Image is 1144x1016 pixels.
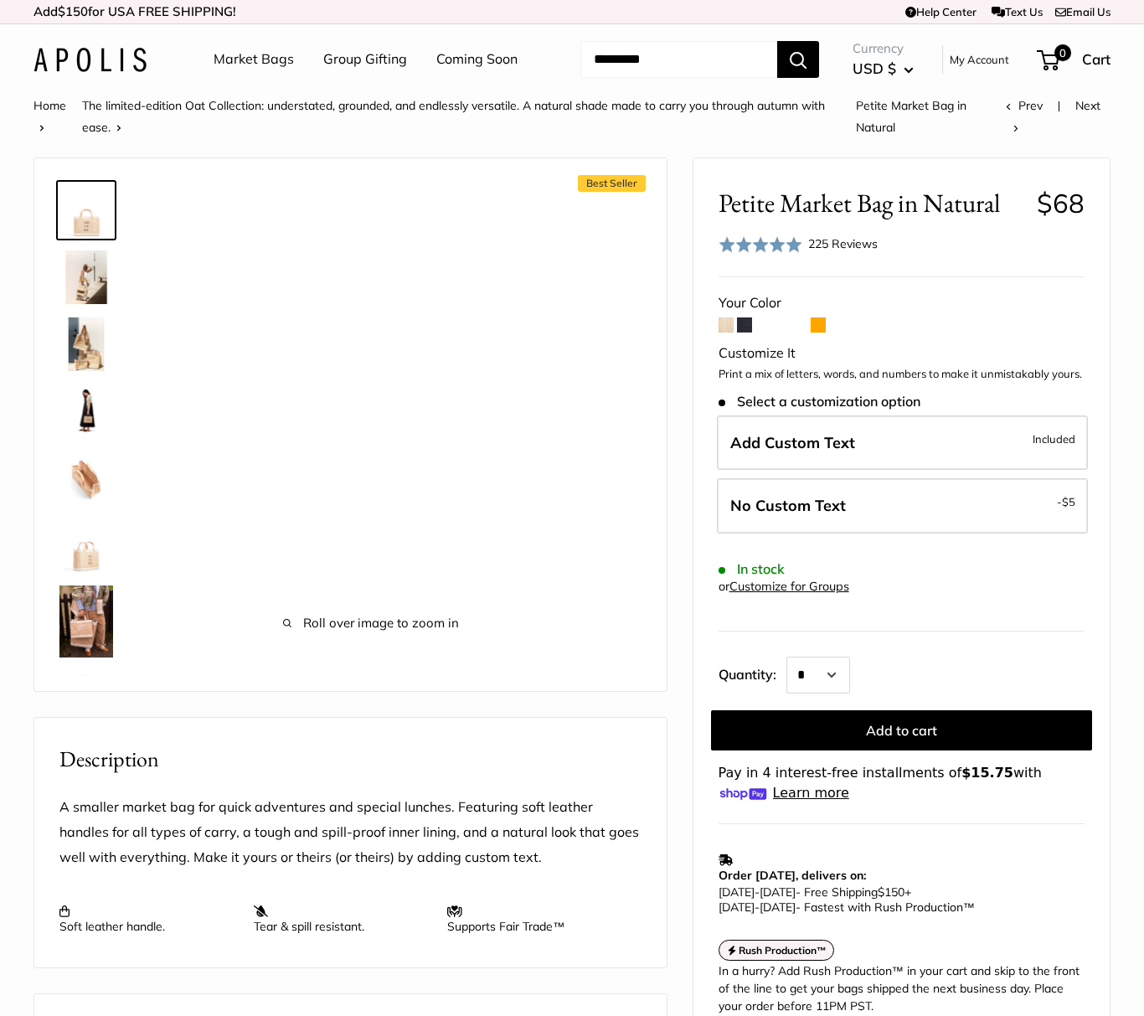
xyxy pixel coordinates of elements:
p: Supports Fair Trade™ [447,904,625,934]
label: Leave Blank [717,478,1088,534]
img: Petite Market Bag in Natural [59,585,113,658]
strong: Rush Production™ [739,944,827,957]
p: Print a mix of letters, words, and numbers to make it unmistakably yours. [719,366,1085,383]
img: description_The Original Market bag in its 4 native styles [59,317,113,371]
span: In stock [719,561,785,577]
span: Select a customization option [719,394,920,410]
span: Cart [1082,50,1111,68]
span: $5 [1062,495,1075,508]
a: Group Gifting [323,47,407,72]
a: Email Us [1055,5,1111,18]
span: Petite Market Bag in Natural [856,98,966,135]
a: Petite Market Bag in Natural [56,582,116,661]
span: $68 [1037,187,1085,219]
span: - [1057,492,1075,512]
img: description_Effortless style that elevates every moment [59,250,113,304]
span: - [755,900,760,915]
a: description_The Original Market bag in its 4 native styles [56,314,116,374]
p: - Free Shipping + [719,884,1076,915]
label: Quantity: [719,652,786,694]
img: Petite Market Bag in Natural [59,183,113,237]
a: Petite Market Bag in Natural [56,381,116,441]
img: description_Spacious inner area with room for everything. [59,451,113,505]
span: - [755,884,760,900]
span: $150 [878,884,904,900]
span: Currency [853,37,914,60]
span: 225 Reviews [808,236,878,251]
a: description_Spacious inner area with room for everything. [56,448,116,508]
a: Prev [1006,98,1043,113]
input: Search... [580,41,777,78]
button: Add to cart [711,710,1092,750]
a: Home [33,98,66,113]
div: or [719,575,849,598]
a: The limited-edition Oat Collection: understated, grounded, and endlessly versatile. A natural sha... [82,98,825,135]
span: [DATE] [719,900,755,915]
button: Search [777,41,819,78]
h2: Description [59,743,642,776]
a: Customize for Groups [729,579,849,594]
label: Add Custom Text [717,415,1088,471]
span: [DATE] [760,884,796,900]
a: Petite Market Bag in Natural [56,668,116,728]
a: Petite Market Bag in Natural [56,515,116,575]
span: Included [1033,429,1075,449]
span: Petite Market Bag in Natural [719,188,1024,219]
img: Petite Market Bag in Natural [59,518,113,572]
img: Petite Market Bag in Natural [59,671,113,725]
span: 0 [1054,44,1071,61]
p: Soft leather handle. [59,904,237,934]
strong: Order [DATE], delivers on: [719,868,866,883]
img: Apolis [33,48,147,72]
span: Roll over image to zoom in [168,611,574,635]
span: $150 [58,3,88,19]
span: Best Seller [578,175,646,192]
div: Customize It [719,341,1085,366]
span: [DATE] [760,900,796,915]
span: USD $ [853,59,896,77]
a: Help Center [905,5,977,18]
p: Tear & spill resistant. [254,904,431,934]
p: A smaller market bag for quick adventures and special lunches. Featuring soft leather handles for... [59,795,642,870]
button: USD $ [853,55,914,82]
a: Text Us [992,5,1043,18]
div: Your Color [719,291,1085,316]
nav: Breadcrumb [33,95,1006,138]
a: 0 Cart [1038,46,1111,73]
a: Coming Soon [436,47,518,72]
a: description_Effortless style that elevates every moment [56,247,116,307]
a: My Account [950,49,1009,70]
span: - Fastest with Rush Production™ [719,900,975,915]
span: Add Custom Text [730,433,855,452]
span: No Custom Text [730,496,846,515]
a: Petite Market Bag in Natural [56,180,116,240]
img: Petite Market Bag in Natural [59,384,113,438]
a: Market Bags [214,47,294,72]
span: [DATE] [719,884,755,900]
